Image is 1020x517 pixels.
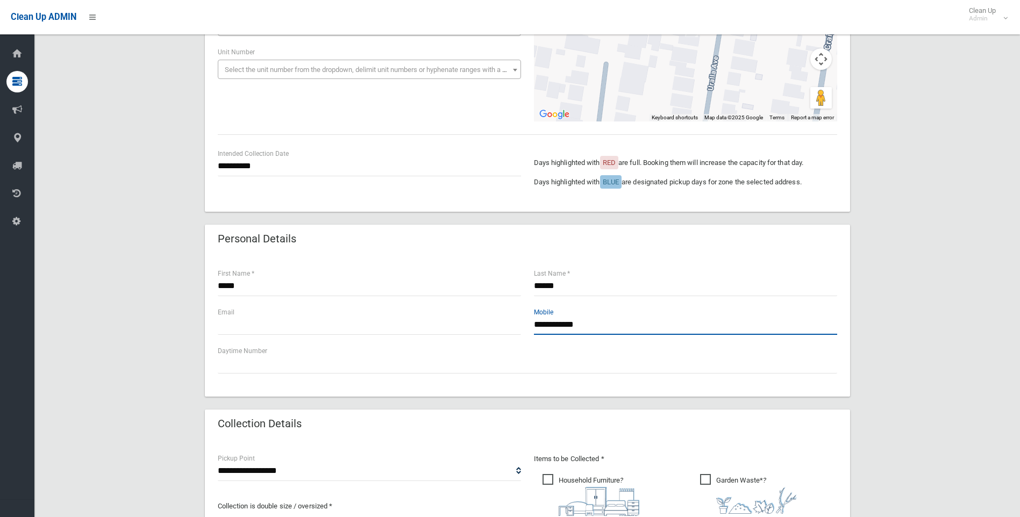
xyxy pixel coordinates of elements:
[652,114,698,121] button: Keyboard shortcuts
[205,228,309,249] header: Personal Details
[205,413,315,434] header: Collection Details
[225,66,525,74] span: Select the unit number from the dropdown, delimit unit numbers or hyphenate ranges with a comma
[537,107,572,121] img: Google
[559,476,639,516] i: ?
[704,114,763,120] span: Map data ©2025 Google
[716,487,797,514] img: 4fd8a5c772b2c999c83690221e5242e0.png
[791,114,834,120] a: Report a map error
[964,6,1007,23] span: Clean Up
[534,453,837,465] p: Items to be Collected *
[218,500,521,513] p: Collection is double size / oversized *
[11,12,76,22] span: Clean Up ADMIN
[969,15,996,23] small: Admin
[603,178,619,186] span: BLUE
[685,19,698,37] div: 12 Uralla Avenue, PADSTOW NSW 2211
[559,487,639,516] img: aa9efdbe659d29b613fca23ba79d85cb.png
[537,107,572,121] a: Open this area in Google Maps (opens a new window)
[716,476,797,514] i: ?
[543,474,639,516] span: Household Furniture
[810,87,832,109] button: Drag Pegman onto the map to open Street View
[603,159,616,167] span: RED
[534,156,837,169] p: Days highlighted with are full. Booking them will increase the capacity for that day.
[700,474,797,514] span: Garden Waste*
[810,48,832,70] button: Map camera controls
[769,114,784,120] a: Terms (opens in new tab)
[534,176,837,189] p: Days highlighted with are designated pickup days for zone the selected address.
